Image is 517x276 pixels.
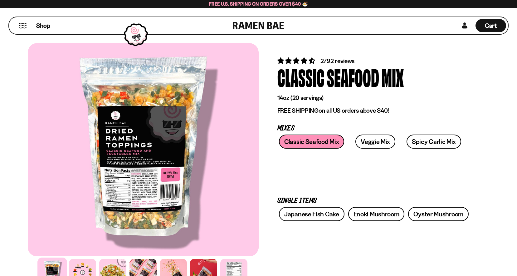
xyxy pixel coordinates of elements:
a: Japanese Fish Cake [279,207,344,221]
span: Cart [485,22,497,29]
p: on all US orders above $40! [277,107,471,115]
span: 2792 reviews [320,57,355,65]
div: Mix [382,65,404,89]
div: Classic [277,65,324,89]
a: Oyster Mushroom [408,207,469,221]
a: Cart [476,17,506,34]
p: Single Items [277,198,471,204]
span: Shop [36,22,50,30]
a: Shop [36,19,50,32]
a: Enoki Mushroom [348,207,405,221]
a: Spicy Garlic Mix [407,135,461,149]
span: 4.68 stars [277,57,316,65]
p: Mixes [277,126,471,131]
a: Veggie Mix [355,135,395,149]
span: Free U.S. Shipping on Orders over $40 🍜 [209,1,308,7]
div: Seafood [327,65,379,89]
button: Mobile Menu Trigger [18,23,27,28]
p: 14oz (20 servings) [277,94,471,102]
strong: FREE SHIPPING [277,107,319,114]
